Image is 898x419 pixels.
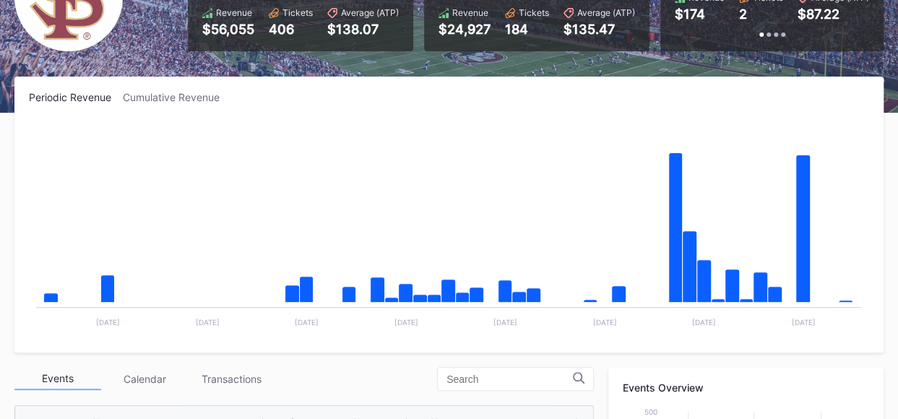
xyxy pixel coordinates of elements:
[282,7,313,18] div: Tickets
[295,318,319,327] text: [DATE]
[798,7,839,22] div: $87.22
[29,91,123,103] div: Periodic Revenue
[195,318,219,327] text: [DATE]
[505,22,549,37] div: 184
[394,318,418,327] text: [DATE]
[739,7,747,22] div: 2
[216,7,252,18] div: Revenue
[96,318,120,327] text: [DATE]
[519,7,549,18] div: Tickets
[564,22,635,37] div: $135.47
[439,22,491,37] div: $24,927
[593,318,617,327] text: [DATE]
[792,318,816,327] text: [DATE]
[29,121,868,338] svg: Chart title
[188,368,275,390] div: Transactions
[452,7,488,18] div: Revenue
[623,381,869,394] div: Events Overview
[692,318,716,327] text: [DATE]
[14,368,101,390] div: Events
[341,7,399,18] div: Average (ATP)
[493,318,517,327] text: [DATE]
[101,368,188,390] div: Calendar
[577,7,635,18] div: Average (ATP)
[123,91,231,103] div: Cumulative Revenue
[327,22,399,37] div: $138.07
[446,373,573,385] input: Search
[202,22,254,37] div: $56,055
[644,407,657,416] text: 500
[269,22,313,37] div: 406
[675,7,705,22] div: $174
